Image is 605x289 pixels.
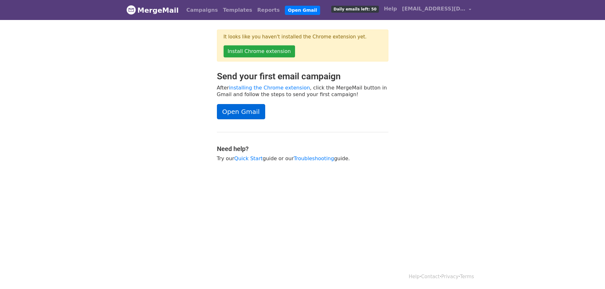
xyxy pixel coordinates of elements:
a: Help [409,274,420,279]
p: After , click the MergeMail button in Gmail and follow the steps to send your first campaign! [217,84,388,98]
a: Daily emails left: 50 [329,3,381,15]
a: Privacy [441,274,458,279]
a: [EMAIL_ADDRESS][DOMAIN_NAME] [400,3,474,17]
a: Open Gmail [217,104,265,119]
span: [EMAIL_ADDRESS][DOMAIN_NAME] [402,5,466,13]
a: Install Chrome extension [224,45,295,57]
a: Help [381,3,400,15]
a: Quick Start [234,155,263,161]
span: Daily emails left: 50 [331,6,379,13]
a: Open Gmail [285,6,320,15]
iframe: Chat Widget [573,259,605,289]
a: Terms [460,274,474,279]
a: Templates [220,4,255,16]
a: Troubleshooting [294,155,334,161]
a: MergeMail [126,3,179,17]
a: Contact [421,274,440,279]
p: Try our guide or our guide. [217,155,388,162]
h4: Need help? [217,145,388,153]
img: MergeMail logo [126,5,136,15]
a: Reports [255,4,282,16]
p: It looks like you haven't installed the Chrome extension yet. [224,34,382,40]
a: installing the Chrome extension [229,85,310,91]
a: Campaigns [184,4,220,16]
h2: Send your first email campaign [217,71,388,82]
